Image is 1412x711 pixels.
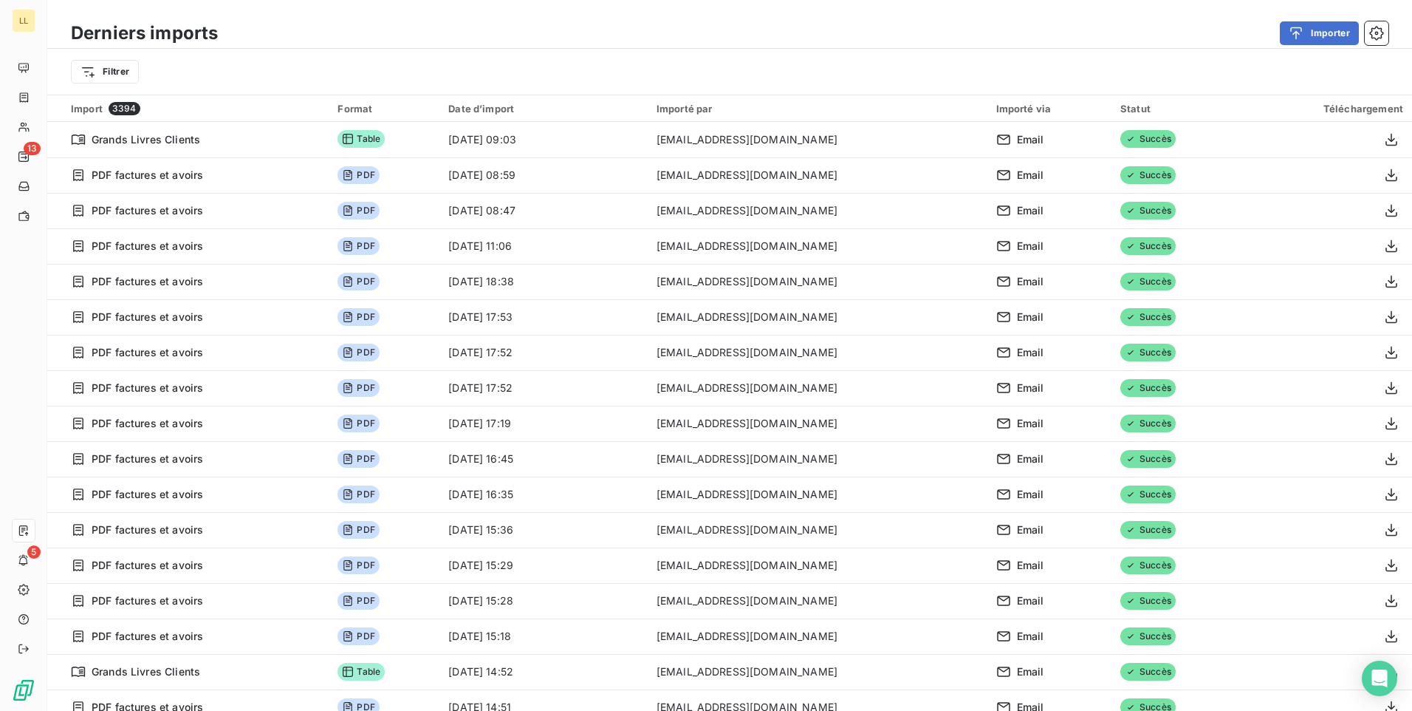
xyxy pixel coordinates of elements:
[1120,273,1176,290] span: Succès
[648,122,987,157] td: [EMAIL_ADDRESS][DOMAIN_NAME]
[1017,416,1044,431] span: Email
[337,627,379,645] span: PDF
[439,583,648,619] td: [DATE] 15:28
[92,168,203,183] span: PDF factures et avoirs
[1017,239,1044,254] span: Email
[648,193,987,228] td: [EMAIL_ADDRESS][DOMAIN_NAME]
[1120,308,1176,326] span: Succès
[448,103,639,115] div: Date d’import
[92,310,203,324] span: PDF factures et avoirs
[92,274,203,289] span: PDF factures et avoirs
[337,130,385,148] span: Table
[648,264,987,299] td: [EMAIL_ADDRESS][DOMAIN_NAME]
[1120,166,1176,184] span: Succès
[92,416,203,431] span: PDF factures et avoirs
[1120,627,1176,645] span: Succès
[648,406,987,441] td: [EMAIL_ADDRESS][DOMAIN_NAME]
[1017,664,1044,679] span: Email
[337,237,379,255] span: PDF
[1017,274,1044,289] span: Email
[648,512,987,548] td: [EMAIL_ADDRESS][DOMAIN_NAME]
[92,629,203,644] span: PDF factures et avoirs
[71,20,218,47] h3: Derniers imports
[337,202,379,220] span: PDF
[648,441,987,477] td: [EMAIL_ADDRESS][DOMAIN_NAME]
[337,344,379,361] span: PDF
[92,381,203,395] span: PDF factures et avoirs
[439,619,648,654] td: [DATE] 15:18
[92,593,203,608] span: PDF factures et avoirs
[439,512,648,548] td: [DATE] 15:36
[1017,310,1044,324] span: Email
[92,132,200,147] span: Grands Livres Clients
[439,264,648,299] td: [DATE] 18:38
[439,122,648,157] td: [DATE] 09:03
[92,558,203,573] span: PDF factures et avoirs
[12,678,35,702] img: Logo LeanPay
[1120,450,1176,468] span: Succès
[1120,592,1176,610] span: Succès
[648,654,987,690] td: [EMAIL_ADDRESS][DOMAIN_NAME]
[439,335,648,370] td: [DATE] 17:52
[1017,345,1044,360] span: Email
[1280,21,1359,45] button: Importer
[648,299,987,335] td: [EMAIL_ADDRESS][DOMAIN_NAME]
[648,157,987,193] td: [EMAIL_ADDRESS][DOMAIN_NAME]
[1017,487,1044,502] span: Email
[648,228,987,264] td: [EMAIL_ADDRESS][DOMAIN_NAME]
[1120,202,1176,220] span: Succès
[1017,593,1044,608] span: Email
[337,592,379,610] span: PDF
[1120,521,1176,539] span: Succès
[657,103,979,115] div: Importé par
[439,548,648,583] td: [DATE] 15:29
[1120,237,1176,255] span: Succès
[439,406,648,441] td: [DATE] 17:19
[337,166,379,184] span: PDF
[439,370,648,406] td: [DATE] 17:52
[648,370,987,406] td: [EMAIL_ADDRESS][DOMAIN_NAME]
[337,557,379,574] span: PDF
[439,299,648,335] td: [DATE] 17:53
[337,486,379,503] span: PDF
[1017,452,1044,466] span: Email
[1017,558,1044,573] span: Email
[996,103,1103,115] div: Importé via
[439,157,648,193] td: [DATE] 08:59
[92,523,203,537] span: PDF factures et avoirs
[1120,379,1176,397] span: Succès
[337,103,431,115] div: Format
[337,273,379,290] span: PDF
[1362,661,1397,696] div: Open Intercom Messenger
[439,228,648,264] td: [DATE] 11:06
[648,619,987,654] td: [EMAIL_ADDRESS][DOMAIN_NAME]
[337,521,379,539] span: PDF
[1017,132,1044,147] span: Email
[439,477,648,512] td: [DATE] 16:35
[337,450,379,468] span: PDF
[92,452,203,466] span: PDF factures et avoirs
[109,102,140,115] span: 3394
[648,335,987,370] td: [EMAIL_ADDRESS][DOMAIN_NAME]
[92,239,203,254] span: PDF factures et avoirs
[1120,663,1176,681] span: Succès
[24,142,41,155] span: 13
[439,441,648,477] td: [DATE] 16:45
[1120,486,1176,503] span: Succès
[1120,344,1176,361] span: Succès
[1120,103,1236,115] div: Statut
[1017,168,1044,183] span: Email
[439,654,648,690] td: [DATE] 14:52
[12,9,35,33] div: LL
[92,345,203,360] span: PDF factures et avoirs
[648,477,987,512] td: [EMAIL_ADDRESS][DOMAIN_NAME]
[337,415,379,432] span: PDF
[439,193,648,228] td: [DATE] 08:47
[1254,103,1403,115] div: Téléchargement
[337,379,379,397] span: PDF
[337,663,385,681] span: Table
[648,583,987,619] td: [EMAIL_ADDRESS][DOMAIN_NAME]
[92,203,203,218] span: PDF factures et avoirs
[71,102,320,115] div: Import
[71,60,139,84] button: Filtrer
